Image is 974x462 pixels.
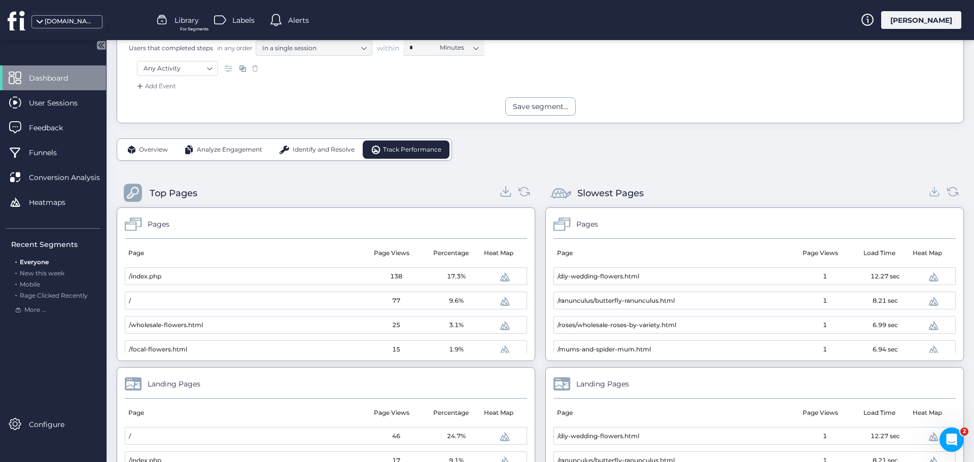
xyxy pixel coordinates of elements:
[871,432,900,441] span: 12.27 sec
[29,172,115,183] span: Conversion Analysis
[129,321,203,330] span: /wholesale-flowers.html
[29,197,81,208] span: Heatmaps
[15,278,17,288] span: .
[823,272,827,281] span: 1
[392,345,400,354] span: 15
[392,296,400,306] span: 77
[576,378,629,389] div: Landing Pages
[873,345,898,354] span: 6.94 sec
[175,15,199,26] span: Library
[850,239,909,267] mat-header-cell: Load Time
[215,44,253,52] span: in any order
[135,81,176,91] div: Add Event
[197,145,262,155] span: Analyze Engagement
[125,239,362,267] mat-header-cell: Page
[392,321,400,330] span: 25
[558,296,675,306] span: /ranunculus/butterfly-ranunculus.html
[909,399,949,427] mat-header-cell: Heat Map
[11,239,100,250] div: Recent Segments
[148,219,169,230] div: Pages
[232,15,255,26] span: Labels
[392,432,400,441] span: 46
[447,432,466,441] span: 24.7%
[823,345,827,354] span: 1
[129,44,213,52] span: Users that completed steps
[558,272,639,281] span: /diy-wedding-flowers.html
[29,73,83,84] span: Dashboard
[823,296,827,306] span: 1
[558,321,676,330] span: /roses/wholesale-roses-by-variety.html
[15,267,17,277] span: .
[873,321,898,330] span: 6.99 sec
[362,399,421,427] mat-header-cell: Page Views
[421,239,480,267] mat-header-cell: Percentage
[139,145,168,155] span: Overview
[288,15,309,26] span: Alerts
[125,399,362,427] mat-header-cell: Page
[377,43,399,53] span: within
[15,256,17,266] span: .
[150,186,197,200] div: Top Pages
[480,399,520,427] mat-header-cell: Heat Map
[262,41,366,56] nz-select-item: In a single session
[180,26,208,32] span: For Segments
[144,61,212,76] nz-select-item: Any Activity
[909,239,949,267] mat-header-cell: Heat Map
[24,305,46,315] span: More ...
[447,272,466,281] span: 17.3%
[45,17,95,26] div: [DOMAIN_NAME]
[823,432,827,441] span: 1
[29,147,72,158] span: Funnels
[850,399,909,427] mat-header-cell: Load Time
[15,290,17,299] span: .
[449,296,464,306] span: 9.6%
[20,269,64,277] span: New this week
[960,428,968,436] span: 2
[823,321,827,330] span: 1
[576,219,598,230] div: Pages
[449,345,464,354] span: 1.9%
[390,272,402,281] span: 138
[20,292,88,299] span: Rage Clicked Recently
[577,186,644,200] div: Slowest Pages
[383,145,441,155] span: Track Performance
[881,11,961,29] div: [PERSON_NAME]
[513,101,568,112] div: Save segment...
[480,239,520,267] mat-header-cell: Heat Map
[871,272,900,281] span: 12.27 sec
[148,378,200,389] div: Landing Pages
[553,399,790,427] mat-header-cell: Page
[362,239,421,267] mat-header-cell: Page Views
[129,296,131,306] span: /
[29,97,93,109] span: User Sessions
[790,399,850,427] mat-header-cell: Page Views
[293,145,355,155] span: Identify and Resolve
[790,239,850,267] mat-header-cell: Page Views
[129,432,131,441] span: /
[449,321,464,330] span: 3.1%
[20,258,49,266] span: Everyone
[129,345,187,354] span: /focal-flowers.html
[553,239,790,267] mat-header-cell: Page
[558,345,651,354] span: /mums-and-spider-mum.html
[558,432,639,441] span: /diy-wedding-flowers.html
[20,280,40,288] span: Mobile
[29,122,78,133] span: Feedback
[129,272,161,281] span: /index.php
[440,40,478,55] nz-select-item: Minutes
[940,428,964,452] iframe: Intercom live chat
[873,296,898,306] span: 8.21 sec
[421,399,480,427] mat-header-cell: Percentage
[29,419,80,430] span: Configure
